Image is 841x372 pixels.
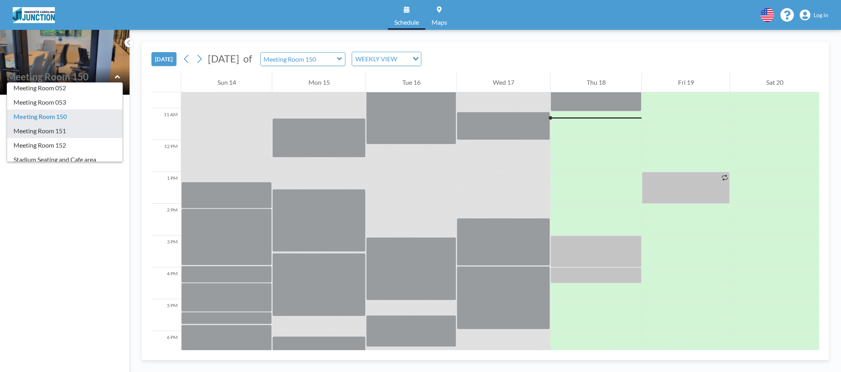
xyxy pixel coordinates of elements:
[151,140,181,172] div: 12 PM
[243,53,252,65] span: of
[7,95,122,109] div: Meeting Room 053
[814,12,828,19] span: Log in
[181,72,272,92] div: Sun 14
[7,124,122,138] div: Meeting Room 151
[151,299,181,331] div: 5 PM
[272,72,366,92] div: Mon 15
[151,267,181,299] div: 4 PM
[800,10,828,21] a: Log in
[354,54,399,64] span: WEEKLY VIEW
[432,19,447,25] span: Maps
[151,108,181,140] div: 11 AM
[151,204,181,236] div: 2 PM
[151,236,181,267] div: 3 PM
[151,172,181,204] div: 1 PM
[7,71,115,82] input: Meeting Room 150
[366,72,456,92] div: Tue 16
[6,83,52,91] span: Floor: Junction ...
[261,53,337,66] input: Meeting Room 150
[730,72,819,92] div: Sat 20
[208,53,239,64] span: [DATE]
[642,72,730,92] div: Fri 19
[151,331,181,363] div: 6 PM
[7,152,122,167] div: Stadium Seating and Cafe area
[457,72,550,92] div: Wed 17
[7,109,122,124] div: Meeting Room 150
[352,52,421,66] div: Search for option
[13,7,55,23] img: organization-logo
[7,138,122,152] div: Meeting Room 152
[399,54,408,64] input: Search for option
[7,81,122,95] div: Meeting Room 052
[151,76,181,108] div: 10 AM
[151,52,176,66] button: [DATE]
[394,19,419,25] span: Schedule
[550,72,641,92] div: Thu 18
